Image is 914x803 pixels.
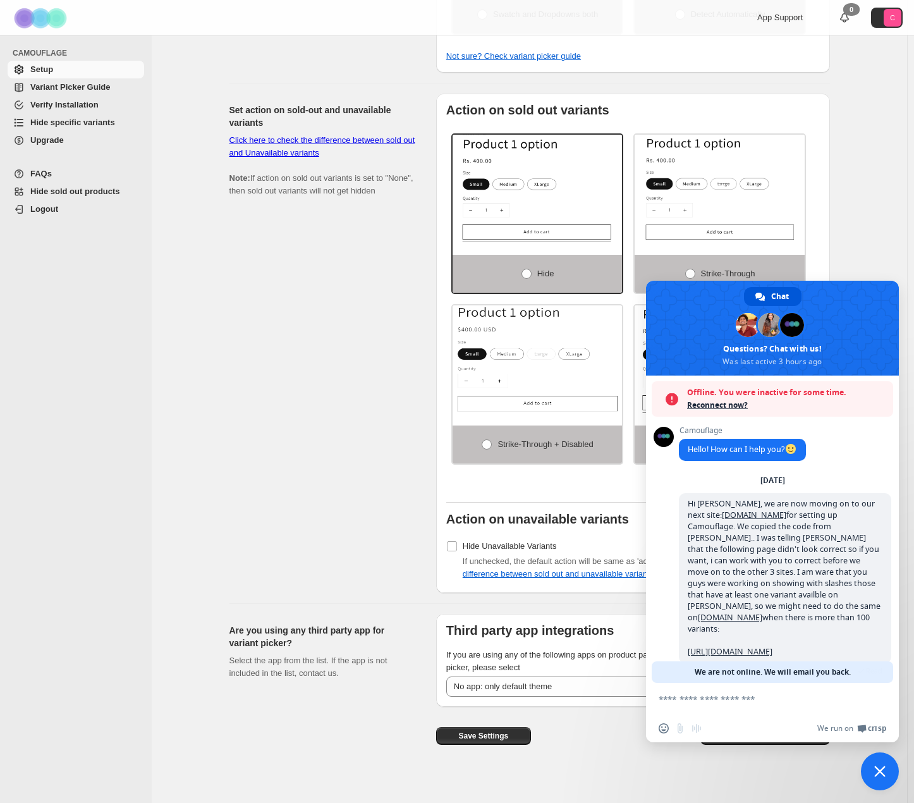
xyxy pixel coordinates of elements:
span: Hide Unavailable Variants [463,541,557,551]
a: Variant Picker Guide [8,78,144,96]
a: Not sure? Check variant picker guide [446,51,581,61]
span: Hide specific variants [30,118,115,127]
textarea: Compose your message... [659,694,858,705]
span: Variant Picker Guide [30,82,110,92]
span: Strike-through [701,269,755,278]
button: Avatar with initials C [871,8,903,28]
span: Avatar with initials C [884,9,901,27]
span: Insert an emoji [659,723,669,733]
text: C [890,14,895,21]
span: App Support [757,13,803,22]
button: Save Settings [436,727,531,745]
span: Setup [30,64,53,74]
a: [DOMAIN_NAME] [722,510,786,520]
span: Hi [PERSON_NAME], we are now moving on to our next site: for setting up Camouflage. We copied the... [688,498,880,657]
div: 0 [843,3,860,16]
a: Logout [8,200,144,218]
img: Strike-through [635,135,805,242]
a: [DOMAIN_NAME] [698,612,762,623]
a: We run onCrisp [817,723,886,733]
h2: Set action on sold-out and unavailable variants [229,104,416,129]
b: Note: [229,173,250,183]
b: Action on unavailable variants [446,512,629,526]
span: Offline. You were inactive for some time. [687,386,887,399]
span: Crisp [868,723,886,733]
span: Strike-through + Disabled [497,439,593,449]
div: Chat [744,287,801,306]
a: 0 [838,11,851,24]
span: If unchecked, the default action will be same as 'action on sold out variants' set above. [463,556,807,579]
img: Strike-through + Disabled [453,305,623,413]
span: FAQs [30,169,52,178]
a: [URL][DOMAIN_NAME] [688,646,772,657]
span: We are not online. We will email you back. [695,661,851,683]
a: FAQs [8,165,144,183]
span: Camouflage [679,426,806,435]
div: Close chat [861,752,899,790]
a: Verify Installation [8,96,144,114]
span: Verify Installation [30,100,99,109]
a: Upgrade [8,132,144,149]
span: Hide sold out products [30,187,120,196]
span: Hide [537,269,554,278]
span: We run on [817,723,853,733]
div: [DATE] [760,477,785,484]
img: Camouflage [10,1,73,35]
span: Upgrade [30,135,64,145]
a: Hide sold out products [8,183,144,200]
span: CAMOUFLAGE [13,48,145,58]
span: Hello! How can I help you? [688,444,797,455]
span: Save Settings [458,731,508,741]
b: Action on sold out variants [446,103,609,117]
span: Chat [771,287,789,306]
span: Logout [30,204,58,214]
h2: Are you using any third party app for variant picker? [229,624,416,649]
a: Click here to check the difference between sold out and Unavailable variants [229,135,415,157]
img: None [635,305,805,413]
span: Select the app from the list. If the app is not included in the list, contact us. [229,656,387,678]
a: Setup [8,61,144,78]
span: If action on sold out variants is set to "None", then sold out variants will not get hidden [229,135,415,195]
span: Reconnect now? [687,399,887,412]
span: If you are using any of the following apps on product pages that replaces your theme's original v... [446,650,815,672]
a: Hide specific variants [8,114,144,132]
img: Hide [453,135,623,242]
b: Third party app integrations [446,623,614,637]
